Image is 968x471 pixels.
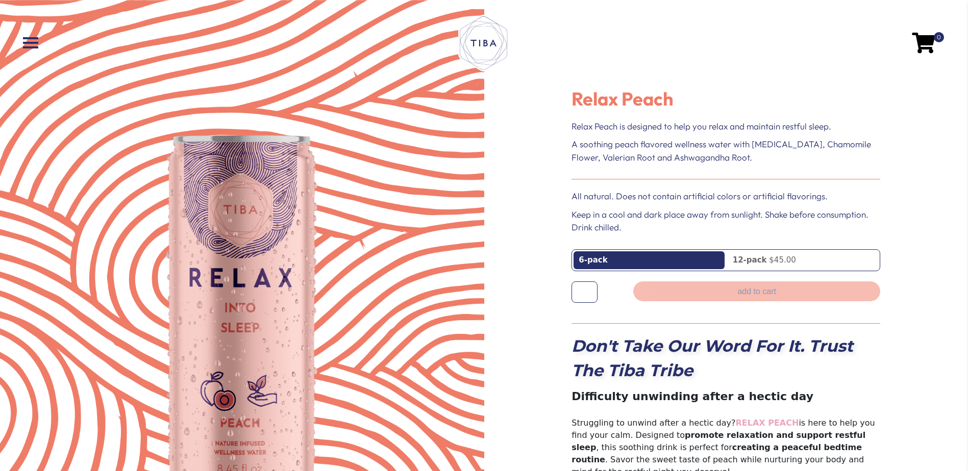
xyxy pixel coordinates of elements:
[572,138,880,164] p: A soothing peach flavored wellness water with [MEDICAL_DATA], Chamomile Flower, Valerian Root and...
[934,32,944,42] span: 0
[912,40,935,45] a: 0
[572,281,598,303] input: Product quantity
[572,336,853,380] strong: Don't Take Our Word For It. Trust The Tiba Tribe
[735,418,799,428] span: RELAX PEACH
[574,251,724,269] a: 6-pack
[572,208,880,234] p: Keep in a cool and dark place away from sunlight. Shake before consumption. Drink chilled.
[572,87,674,110] span: Relax Peach
[728,251,878,269] a: 12-pack
[572,390,813,403] strong: Difficulty unwinding after a hectic day
[572,442,862,464] span: creating a peaceful bedtime routine
[572,430,865,452] span: promote relaxation and support restful sleep
[572,120,880,133] p: Relax Peach is designed to help you relax and maintain restful sleep.
[633,281,880,301] button: Add to cart
[572,190,880,203] p: All natural. Does not contain artificial colors or artificial flavorings.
